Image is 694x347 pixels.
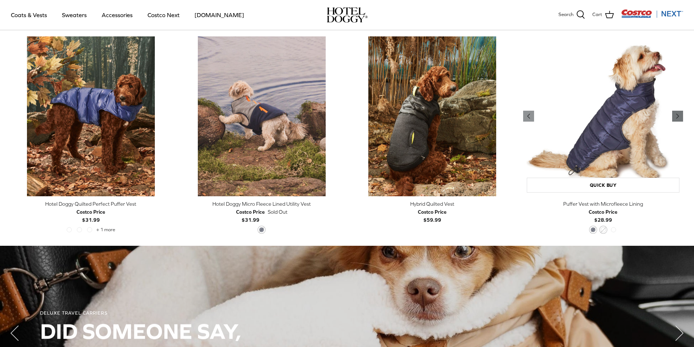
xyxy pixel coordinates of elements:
[182,36,342,196] a: Hotel Doggy Micro Fleece Lined Utility Vest
[141,3,186,27] a: Costco Next
[592,11,602,19] span: Cart
[188,3,251,27] a: [DOMAIN_NAME]
[418,208,447,223] b: $59.99
[11,36,171,196] a: Hotel Doggy Quilted Perfect Puffer Vest
[77,208,105,216] div: Costco Price
[672,111,683,122] a: Previous
[523,200,683,208] div: Puffer Vest with Microfleece Lining
[523,111,534,122] a: Previous
[353,200,513,224] a: Hybrid Quilted Vest Costco Price$59.99
[77,208,105,223] b: $31.99
[4,3,54,27] a: Coats & Vests
[558,10,585,20] a: Search
[589,208,617,223] b: $28.99
[523,36,683,196] a: Puffer Vest with Microfleece Lining
[353,36,513,196] a: Hybrid Quilted Vest
[96,227,115,232] span: + 1 more
[40,310,654,316] div: DELUXE TRAVEL CARRIERS
[621,9,683,18] img: Costco Next
[182,200,342,208] div: Hotel Doggy Micro Fleece Lined Utility Vest
[236,208,265,216] div: Costco Price
[182,200,342,224] a: Hotel Doggy Micro Fleece Lined Utility Vest Costco Price$31.99 Sold Out
[55,3,93,27] a: Sweaters
[11,200,171,208] div: Hotel Doggy Quilted Perfect Puffer Vest
[523,200,683,224] a: Puffer Vest with Microfleece Lining Costco Price$28.99
[558,11,573,19] span: Search
[11,200,171,224] a: Hotel Doggy Quilted Perfect Puffer Vest Costco Price$31.99
[95,3,139,27] a: Accessories
[353,200,513,208] div: Hybrid Quilted Vest
[268,208,287,216] span: Sold Out
[418,208,447,216] div: Costco Price
[327,7,368,23] a: hoteldoggy.com hoteldoggycom
[621,14,683,19] a: Visit Costco Next
[527,178,679,193] a: Quick buy
[327,7,368,23] img: hoteldoggycom
[236,208,265,223] b: $31.99
[589,208,617,216] div: Costco Price
[592,10,614,20] a: Cart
